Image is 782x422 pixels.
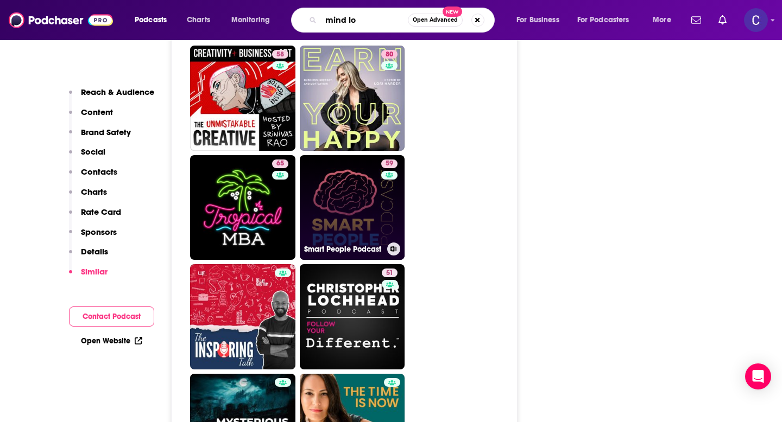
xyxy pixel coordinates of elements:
p: Reach & Audience [81,87,154,97]
button: Contacts [69,167,117,187]
a: 80 [300,46,405,151]
a: 51 [382,268,398,277]
span: 51 [386,268,393,279]
a: 58 [190,46,295,151]
span: 80 [386,49,393,60]
div: Search podcasts, credits, & more... [301,8,505,33]
p: Rate Card [81,207,121,217]
button: Reach & Audience [69,87,154,107]
a: 58 [272,50,288,59]
button: Charts [69,187,107,207]
p: Similar [81,266,108,277]
img: User Profile [744,8,768,32]
button: open menu [645,11,685,29]
span: For Podcasters [577,12,629,28]
div: Open Intercom Messenger [745,363,771,389]
p: Content [81,107,113,117]
button: open menu [570,11,645,29]
a: Charts [180,11,217,29]
span: Monitoring [231,12,270,28]
span: 59 [386,158,393,169]
h3: Smart People Podcast [304,245,383,254]
button: Similar [69,266,108,286]
p: Social [81,146,105,157]
img: Podchaser - Follow, Share and Rate Podcasts [9,10,113,30]
p: Sponsors [81,227,117,237]
span: For Business [516,12,559,28]
button: Open AdvancedNew [408,14,463,27]
p: Charts [81,187,107,197]
a: Show notifications dropdown [714,11,731,29]
a: Show notifications dropdown [687,11,705,29]
button: open menu [127,11,181,29]
span: Charts [187,12,210,28]
button: Contact Podcast [69,306,154,327]
button: Rate Card [69,207,121,227]
span: 58 [276,49,284,60]
p: Details [81,246,108,257]
button: Sponsors [69,227,117,247]
p: Contacts [81,167,117,177]
a: 80 [381,50,398,59]
button: Content [69,107,113,127]
span: New [443,7,462,17]
span: More [653,12,671,28]
a: 65 [190,155,295,260]
span: 65 [276,158,284,169]
button: open menu [509,11,573,29]
button: Show profile menu [744,8,768,32]
input: Search podcasts, credits, & more... [321,11,408,29]
a: 59 [381,159,398,168]
span: Open Advanced [413,17,458,23]
button: open menu [224,11,284,29]
p: Brand Safety [81,127,131,137]
a: 51 [300,264,405,369]
a: 59Smart People Podcast [300,155,405,260]
button: Details [69,246,108,266]
button: Social [69,146,105,167]
a: Open Website [81,336,142,346]
span: Logged in as publicityxxtina [744,8,768,32]
span: Podcasts [135,12,167,28]
a: 65 [272,159,288,168]
button: Brand Safety [69,127,131,147]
